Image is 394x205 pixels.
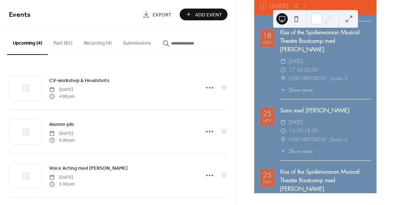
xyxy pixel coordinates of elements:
div: ​ [280,118,286,127]
div: 25 [263,171,271,179]
div: Sans med [PERSON_NAME] [280,106,371,114]
span: Voice Acting med [PERSON_NAME] [49,165,128,172]
div: 25 [263,110,271,117]
span: - [303,66,304,74]
span: Export [153,11,172,19]
span: [DATE] [49,130,75,137]
div: ​ [280,86,286,93]
a: Alumni-pils [49,120,74,128]
span: Show more [289,147,313,155]
div: ​ [280,147,286,155]
a: CV-workshop & Headshots [49,76,109,84]
div: Nov [263,180,271,184]
button: Past (81) [48,29,78,54]
span: Add Event [195,11,222,19]
span: [DATE] [289,118,302,127]
span: 16:00 [289,127,303,135]
button: Add Event [180,9,227,20]
span: Events [9,8,31,22]
span: 20:00 [304,66,318,74]
div: Nov [263,119,271,122]
span: 4:00 pm [49,93,75,99]
div: ​ [280,127,286,135]
span: 5:30 pm [49,181,75,187]
div: ​ [280,57,286,66]
div: ​ [280,66,286,74]
span: NSKI HØYSKOLE - Studio 5 [289,74,348,83]
span: NSKI HØYSKOLE - Studio 6 [289,135,348,144]
div: 18 [263,32,271,39]
a: Voice Acting med [PERSON_NAME] [49,164,128,172]
span: Alumni-pils [49,121,74,128]
button: Submissions [117,29,157,54]
button: Recurring (4) [78,29,117,54]
button: ​Show more [280,86,313,93]
div: Kiss of the Spiderwoman Musical Theatre Bootcamp med [PERSON_NAME] [280,167,371,193]
span: [DATE] [49,87,75,93]
span: Show more [289,86,313,93]
span: - [303,127,304,135]
span: 6:00 pm [49,137,75,143]
span: [DATE] [289,57,302,66]
div: Kiss of the Spiderwoman Musical Theatre Bootcamp med [PERSON_NAME] [280,28,371,53]
div: ​ [280,135,286,144]
a: Export [137,9,177,20]
div: Nov [263,41,271,44]
button: Upcoming (4) [7,29,48,55]
div: ​ [280,74,286,83]
span: 17:30 [289,66,303,74]
span: [DATE] [49,174,75,181]
span: 18:00 [304,127,318,135]
span: CV-workshop & Headshots [49,77,109,84]
button: ​Show more [280,147,313,155]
